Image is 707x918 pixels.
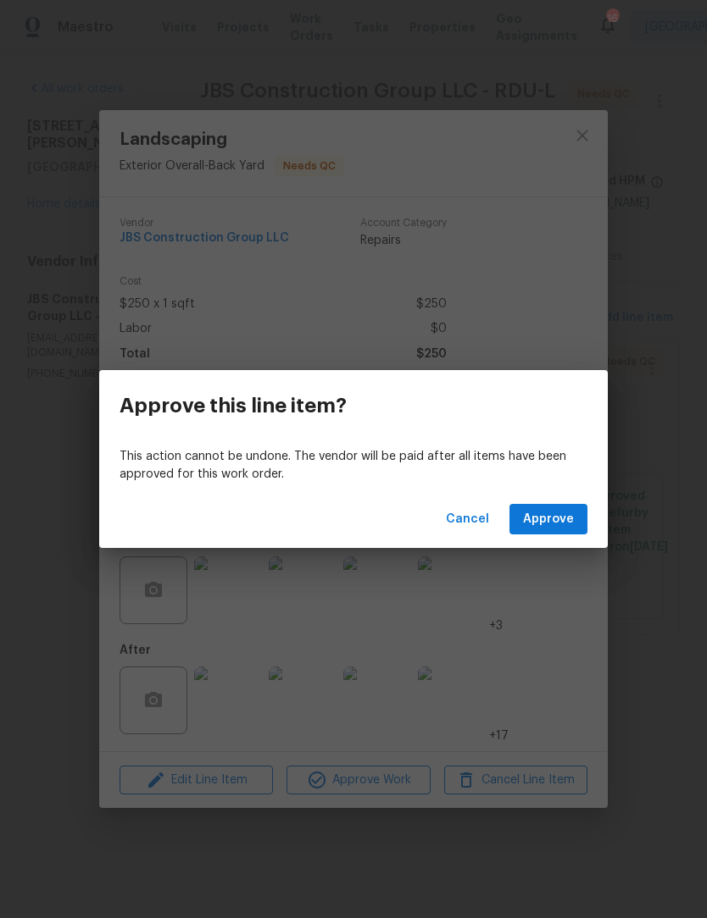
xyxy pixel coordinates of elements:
span: Cancel [446,509,489,530]
p: This action cannot be undone. The vendor will be paid after all items have been approved for this... [120,448,587,484]
h3: Approve this line item? [120,394,347,418]
button: Cancel [439,504,496,535]
button: Approve [509,504,587,535]
span: Approve [523,509,574,530]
